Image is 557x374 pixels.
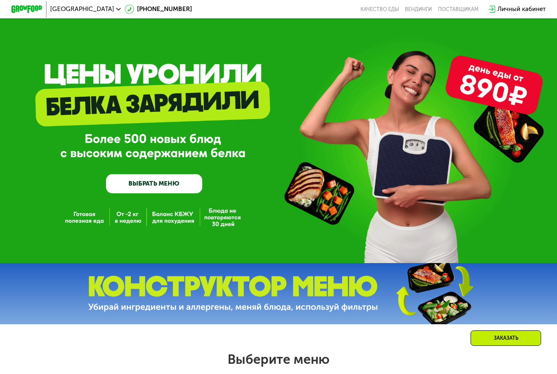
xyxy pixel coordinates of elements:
a: Качество еды [360,6,399,12]
div: Личный кабинет [497,4,546,14]
div: Заказать [471,330,541,346]
a: Вендинги [405,6,432,12]
a: ВЫБРАТЬ МЕНЮ [106,174,202,193]
h2: Выберите меню [25,351,533,367]
div: поставщикам [438,6,478,12]
a: [PHONE_NUMBER] [125,4,192,14]
span: [GEOGRAPHIC_DATA] [50,6,114,12]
